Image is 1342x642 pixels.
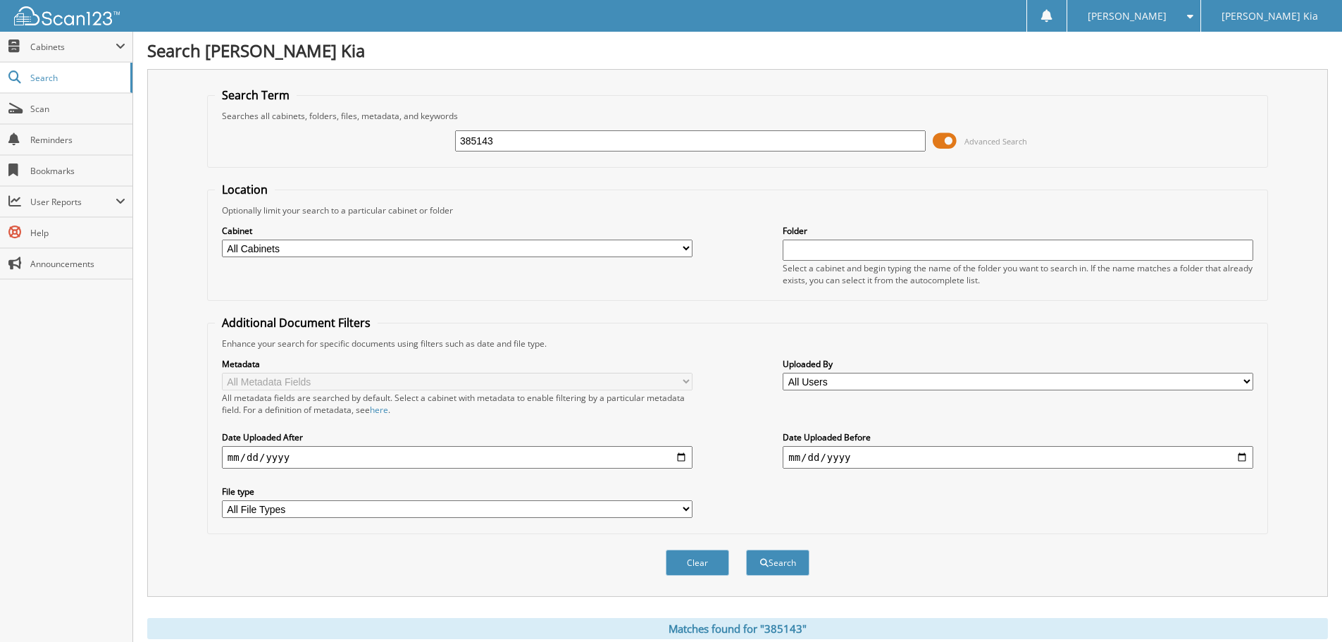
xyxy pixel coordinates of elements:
[215,204,1260,216] div: Optionally limit your search to a particular cabinet or folder
[30,196,116,208] span: User Reports
[30,72,123,84] span: Search
[1088,12,1167,20] span: [PERSON_NAME]
[1272,574,1342,642] iframe: Chat Widget
[30,165,125,177] span: Bookmarks
[222,225,692,237] label: Cabinet
[215,315,378,331] legend: Additional Document Filters
[215,338,1260,350] div: Enhance your search for specific documents using filters such as date and file type.
[783,358,1253,370] label: Uploaded By
[783,446,1253,469] input: end
[222,446,692,469] input: start
[1222,12,1318,20] span: [PERSON_NAME] Kia
[14,6,120,25] img: scan123-logo-white.svg
[222,392,692,416] div: All metadata fields are searched by default. Select a cabinet with metadata to enable filtering b...
[964,136,1027,147] span: Advanced Search
[783,225,1253,237] label: Folder
[30,258,125,270] span: Announcements
[222,431,692,443] label: Date Uploaded After
[30,103,125,115] span: Scan
[746,550,809,576] button: Search
[215,182,275,197] legend: Location
[783,431,1253,443] label: Date Uploaded Before
[215,110,1260,122] div: Searches all cabinets, folders, files, metadata, and keywords
[30,134,125,146] span: Reminders
[370,404,388,416] a: here
[222,358,692,370] label: Metadata
[147,39,1328,62] h1: Search [PERSON_NAME] Kia
[147,618,1328,639] div: Matches found for "385143"
[30,41,116,53] span: Cabinets
[783,262,1253,286] div: Select a cabinet and begin typing the name of the folder you want to search in. If the name match...
[222,486,692,498] label: File type
[30,227,125,239] span: Help
[215,87,297,103] legend: Search Term
[666,550,729,576] button: Clear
